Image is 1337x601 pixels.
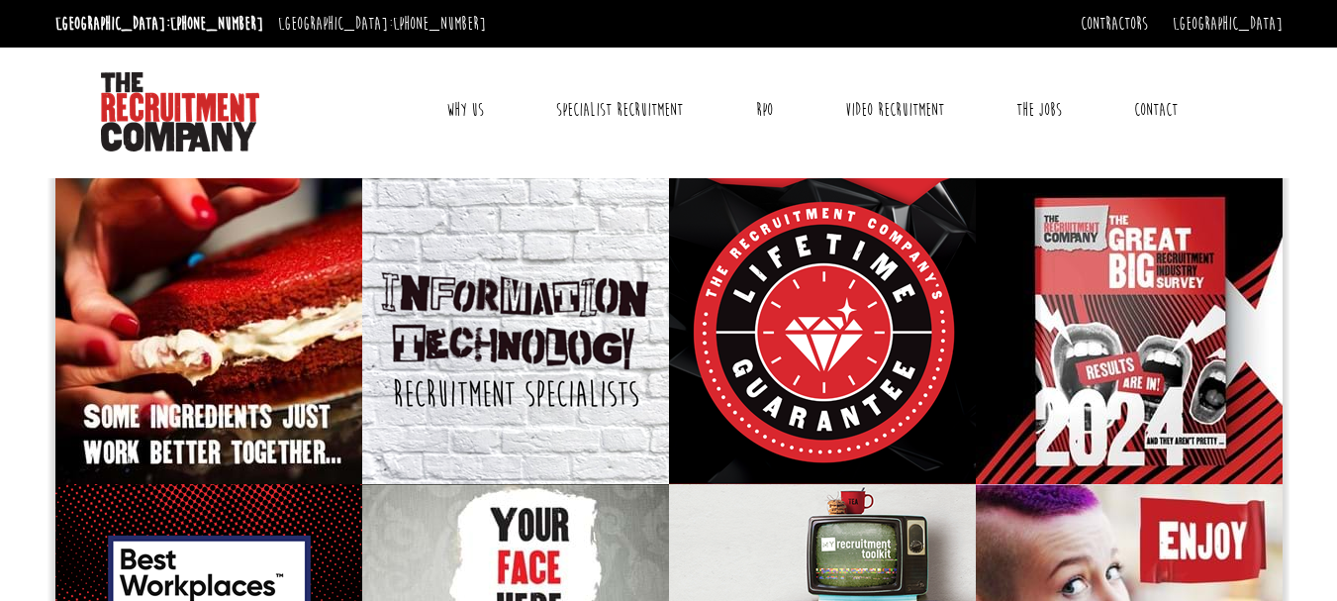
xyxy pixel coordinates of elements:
[431,85,499,135] a: Why Us
[741,85,788,135] a: RPO
[1173,13,1283,35] a: [GEOGRAPHIC_DATA]
[1119,85,1193,135] a: Contact
[393,13,486,35] a: [PHONE_NUMBER]
[170,13,263,35] a: [PHONE_NUMBER]
[830,85,959,135] a: Video Recruitment
[101,72,259,151] img: The Recruitment Company
[541,85,698,135] a: Specialist Recruitment
[1002,85,1077,135] a: The Jobs
[50,8,268,40] li: [GEOGRAPHIC_DATA]:
[1081,13,1148,35] a: Contractors
[273,8,491,40] li: [GEOGRAPHIC_DATA]:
